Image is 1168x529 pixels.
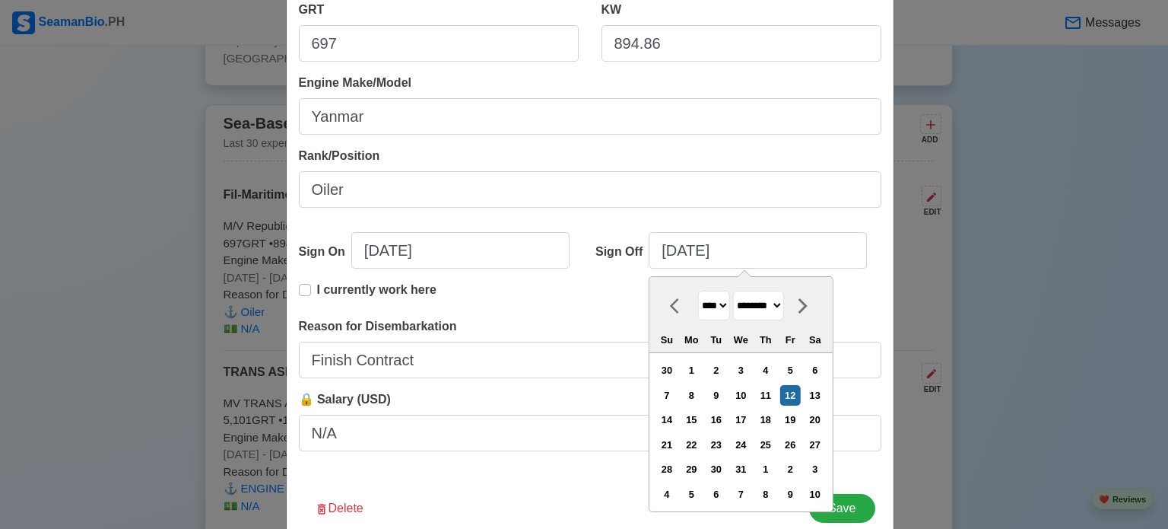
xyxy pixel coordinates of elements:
[299,320,457,333] span: Reason for Disembarkation
[601,3,622,16] span: KW
[299,415,881,451] input: ex. 2500
[305,494,373,523] button: Delete
[299,98,881,135] input: Ex. Man B&W MC
[299,149,380,162] span: Rank/Position
[731,330,751,350] div: We
[681,360,702,381] div: Choose Monday, December 1st, 2025
[731,385,751,406] div: Choose Wednesday, December 10th, 2025
[755,360,776,381] div: Choose Thursday, December 4th, 2025
[706,484,726,505] div: Choose Tuesday, January 6th, 2026
[731,459,751,480] div: Choose Wednesday, December 31st, 2025
[706,360,726,381] div: Choose Tuesday, December 2nd, 2025
[780,484,801,505] div: Choose Friday, January 9th, 2026
[656,330,677,350] div: Su
[780,459,801,480] div: Choose Friday, January 2nd, 2026
[299,25,579,62] input: 33922
[601,25,881,62] input: 8000
[299,76,411,89] span: Engine Make/Model
[656,435,677,455] div: Choose Sunday, December 21st, 2025
[731,360,751,381] div: Choose Wednesday, December 3rd, 2025
[706,385,726,406] div: Choose Tuesday, December 9th, 2025
[755,435,776,455] div: Choose Thursday, December 25th, 2025
[706,409,726,430] div: Choose Tuesday, December 16th, 2025
[681,409,702,430] div: Choose Monday, December 15th, 2025
[805,330,825,350] div: Sa
[780,360,801,381] div: Choose Friday, December 5th, 2025
[706,330,726,350] div: Tu
[656,360,677,381] div: Choose Sunday, November 30th, 2025
[299,393,391,406] span: 🔒 Salary (USD)
[755,459,776,480] div: Choose Thursday, January 1st, 2026
[809,494,874,523] button: Save
[656,409,677,430] div: Choose Sunday, December 14th, 2025
[755,385,776,406] div: Choose Thursday, December 11th, 2025
[681,385,702,406] div: Choose Monday, December 8th, 2025
[595,243,649,261] div: Sign Off
[706,435,726,455] div: Choose Tuesday, December 23rd, 2025
[780,409,801,430] div: Choose Friday, December 19th, 2025
[755,330,776,350] div: Th
[317,281,436,299] p: I currently work here
[755,409,776,430] div: Choose Thursday, December 18th, 2025
[299,342,881,378] input: Your reason for disembarkation...
[780,330,801,350] div: Fr
[731,435,751,455] div: Choose Wednesday, December 24th, 2025
[656,385,677,406] div: Choose Sunday, December 7th, 2025
[805,360,825,381] div: Choose Saturday, December 6th, 2025
[731,484,751,505] div: Choose Wednesday, January 7th, 2026
[656,484,677,505] div: Choose Sunday, January 4th, 2026
[681,435,702,455] div: Choose Monday, December 22nd, 2025
[731,409,751,430] div: Choose Wednesday, December 17th, 2025
[805,484,825,505] div: Choose Saturday, January 10th, 2026
[805,385,825,406] div: Choose Saturday, December 13th, 2025
[681,484,702,505] div: Choose Monday, January 5th, 2026
[780,435,801,455] div: Choose Friday, December 26th, 2025
[654,359,827,507] div: month 2025-12
[656,459,677,480] div: Choose Sunday, December 28th, 2025
[755,484,776,505] div: Choose Thursday, January 8th, 2026
[299,171,881,208] input: Ex: Third Officer or 3/OFF
[805,435,825,455] div: Choose Saturday, December 27th, 2025
[681,330,702,350] div: Mo
[706,459,726,480] div: Choose Tuesday, December 30th, 2025
[299,243,351,261] div: Sign On
[299,3,325,16] span: GRT
[780,385,801,406] div: Choose Friday, December 12th, 2025
[681,459,702,480] div: Choose Monday, December 29th, 2025
[805,409,825,430] div: Choose Saturday, December 20th, 2025
[805,459,825,480] div: Choose Saturday, January 3rd, 2026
